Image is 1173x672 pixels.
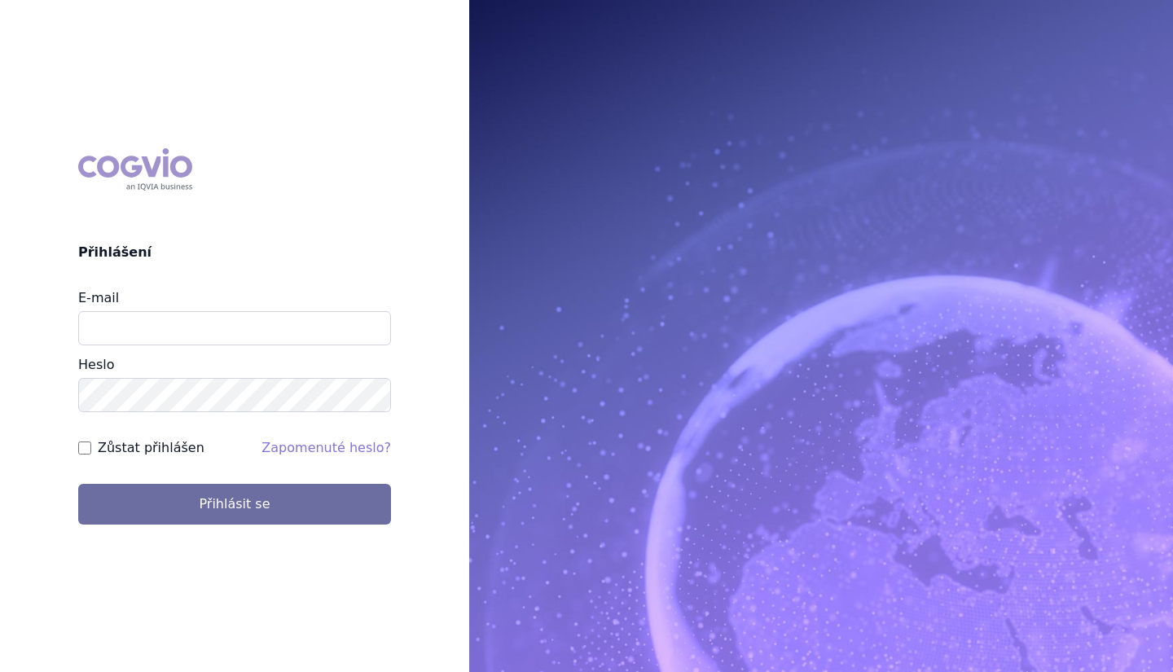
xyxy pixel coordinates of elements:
[78,243,391,262] h2: Přihlášení
[78,148,192,191] div: COGVIO
[78,290,119,305] label: E-mail
[78,357,114,372] label: Heslo
[78,484,391,525] button: Přihlásit se
[98,438,204,458] label: Zůstat přihlášen
[261,440,391,455] a: Zapomenuté heslo?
